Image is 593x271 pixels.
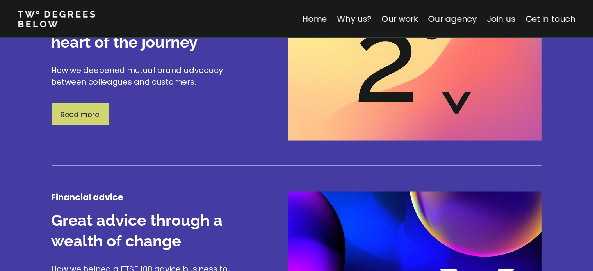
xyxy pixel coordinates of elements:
a: Our work [381,13,418,25]
p: Read more [61,109,100,120]
a: Why us? [337,13,371,25]
h3: Great advice through a wealth of change [52,210,231,252]
a: Join us [487,13,515,25]
a: Get in touch [525,13,575,25]
a: Home [302,13,327,25]
a: Our agency [428,13,477,25]
p: How we deepened mutual brand advocacy between colleagues and customers. [52,64,231,88]
h4: Financial advice [52,192,231,204]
